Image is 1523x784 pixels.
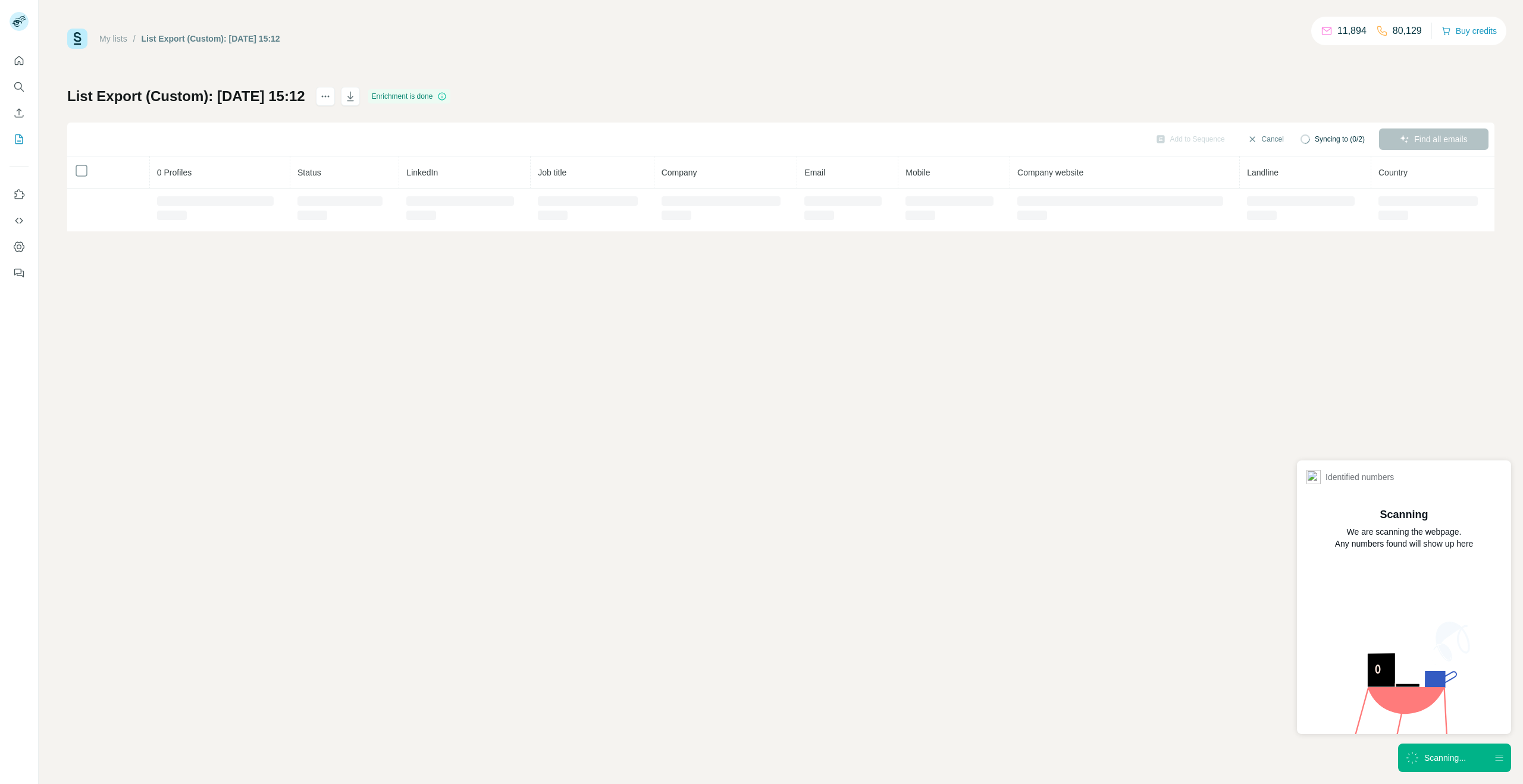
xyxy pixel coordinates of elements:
[1337,24,1367,38] p: 11,894
[10,128,29,150] button: My lists
[406,168,438,177] span: LinkedIn
[1017,168,1083,177] span: Company website
[804,168,825,177] span: Email
[1441,23,1497,39] button: Buy credits
[297,168,321,177] span: Status
[1247,168,1278,177] span: Landline
[99,34,127,43] a: My lists
[316,87,335,106] button: actions
[142,33,280,45] div: List Export (Custom): [DATE] 15:12
[10,262,29,284] button: Feedback
[67,29,87,49] img: Surfe Logo
[368,89,451,104] div: Enrichment is done
[10,236,29,258] button: Dashboard
[1393,24,1422,38] p: 80,129
[1315,134,1365,145] span: Syncing to (0/2)
[10,102,29,124] button: Enrich CSV
[905,168,930,177] span: Mobile
[10,184,29,205] button: Use Surfe on LinkedIn
[10,210,29,231] button: Use Surfe API
[662,168,697,177] span: Company
[1239,128,1292,150] button: Cancel
[1378,168,1408,177] span: Country
[133,33,136,45] li: /
[67,87,305,106] h1: List Export (Custom): [DATE] 15:12
[10,50,29,71] button: Quick start
[10,76,29,98] button: Search
[538,168,566,177] span: Job title
[157,168,192,177] span: 0 Profiles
